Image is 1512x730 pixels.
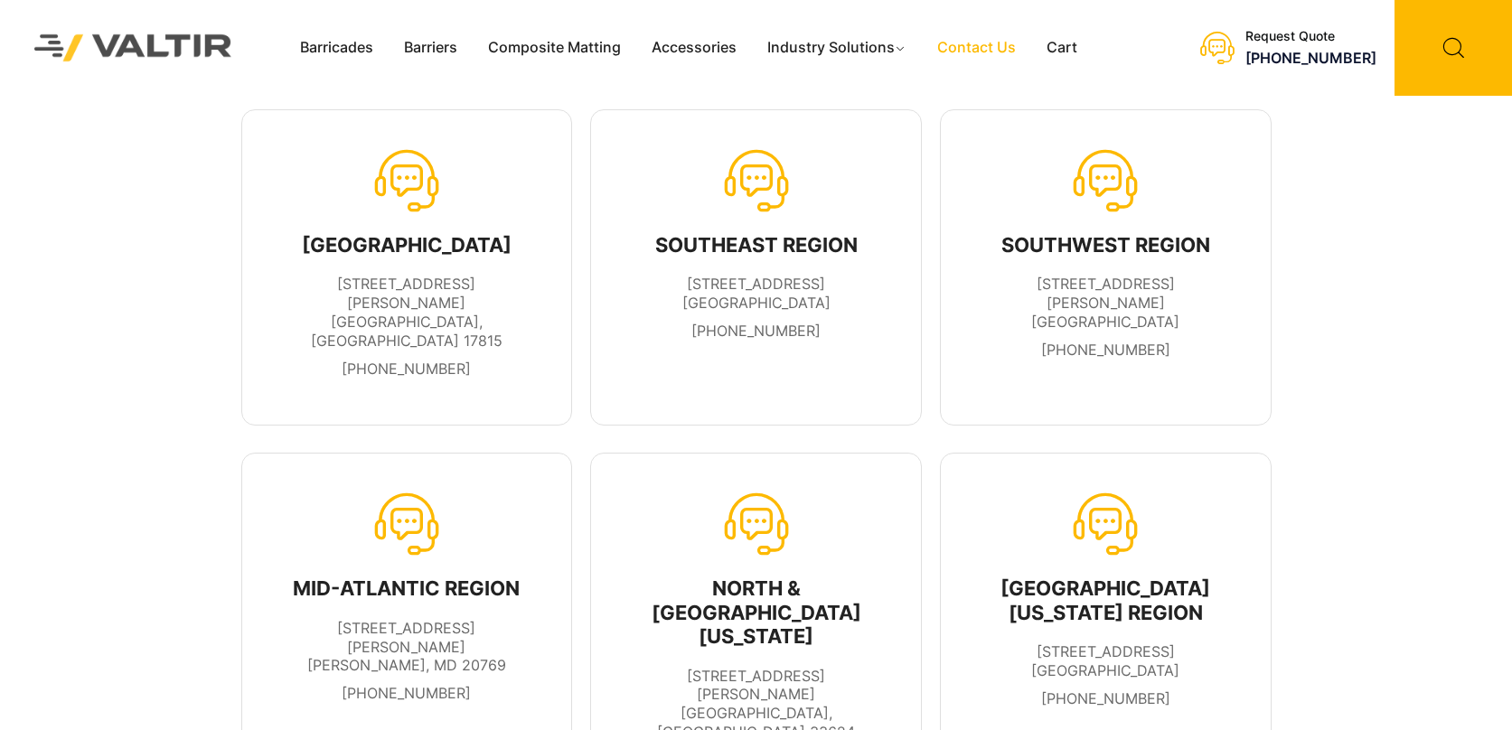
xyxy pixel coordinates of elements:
a: [PHONE_NUMBER] [691,322,821,340]
span: [STREET_ADDRESS] [GEOGRAPHIC_DATA] [682,275,831,312]
a: Cart [1031,34,1093,61]
a: Barriers [389,34,473,61]
div: SOUTHEAST REGION [655,233,858,257]
a: Accessories [636,34,752,61]
a: Barricades [285,34,389,61]
div: Request Quote [1245,29,1376,44]
div: [GEOGRAPHIC_DATA] [280,233,534,257]
a: Contact Us [922,34,1031,61]
a: [PHONE_NUMBER] [342,684,471,702]
a: [PHONE_NUMBER] [1041,689,1170,707]
div: NORTH & [GEOGRAPHIC_DATA][US_STATE] [629,576,883,648]
a: [PHONE_NUMBER] [342,360,471,378]
div: SOUTHWEST REGION [979,233,1233,257]
span: [STREET_ADDRESS][PERSON_NAME] [GEOGRAPHIC_DATA], [GEOGRAPHIC_DATA] 17815 [311,275,502,349]
a: [PHONE_NUMBER] [1041,341,1170,359]
span: [STREET_ADDRESS][PERSON_NAME] [PERSON_NAME], MD 20769 [307,619,506,675]
a: Composite Matting [473,34,636,61]
div: [GEOGRAPHIC_DATA][US_STATE] REGION [979,576,1233,624]
img: Valtir Rentals [14,14,253,81]
div: MID-ATLANTIC REGION [280,576,534,600]
a: Industry Solutions [752,34,923,61]
span: [STREET_ADDRESS][PERSON_NAME] [GEOGRAPHIC_DATA] [1031,275,1179,331]
span: [STREET_ADDRESS] [GEOGRAPHIC_DATA] [1031,642,1179,679]
a: [PHONE_NUMBER] [1245,49,1376,67]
